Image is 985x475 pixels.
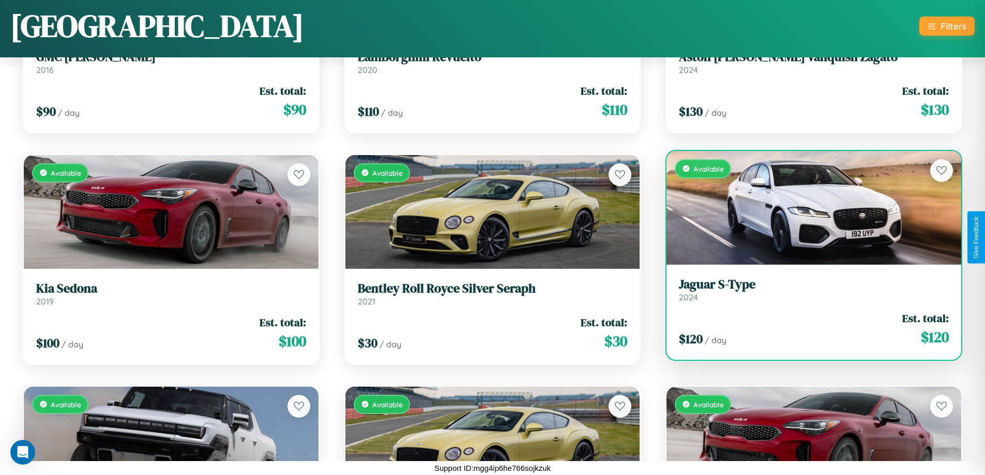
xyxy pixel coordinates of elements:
h3: GMC [PERSON_NAME] [36,50,306,65]
span: Available [372,400,403,409]
span: Est. total: [260,83,306,98]
span: $ 130 [921,99,949,120]
span: Est. total: [260,315,306,330]
a: Jaguar S-Type2024 [679,277,949,302]
h3: Bentley Roll Royce Silver Seraph [358,281,628,296]
span: / day [705,108,726,118]
span: 2024 [679,65,698,75]
span: 2019 [36,296,54,307]
a: Bentley Roll Royce Silver Seraph2021 [358,281,628,307]
span: $ 110 [602,99,627,120]
span: $ 90 [283,99,306,120]
span: $ 110 [358,103,379,120]
h3: Kia Sedona [36,281,306,296]
span: Available [372,168,403,177]
button: Filters [919,17,975,36]
h3: Jaguar S-Type [679,277,949,292]
span: Available [51,400,81,409]
a: Aston [PERSON_NAME] Vanquish Zagato2024 [679,50,949,75]
span: 2024 [679,292,698,302]
span: 2016 [36,65,54,75]
a: Lamborghini Revuelto2020 [358,50,628,75]
span: $ 120 [921,327,949,347]
span: / day [705,335,726,345]
span: Available [693,400,724,409]
span: $ 100 [279,331,306,351]
iframe: Intercom live chat [10,440,35,465]
span: $ 90 [36,103,56,120]
span: Est. total: [902,311,949,326]
h1: [GEOGRAPHIC_DATA] [10,5,304,47]
span: $ 100 [36,334,59,351]
span: Available [51,168,81,177]
span: / day [380,339,401,349]
span: Available [693,164,724,173]
a: GMC [PERSON_NAME]2016 [36,50,306,75]
span: $ 130 [679,103,703,120]
span: $ 30 [358,334,377,351]
span: 2020 [358,65,377,75]
h3: Lamborghini Revuelto [358,50,628,65]
span: $ 30 [604,331,627,351]
span: / day [58,108,80,118]
a: Kia Sedona2019 [36,281,306,307]
p: Support ID: mgg4ip6he766sojkzuk [434,461,551,475]
span: / day [381,108,403,118]
div: Give Feedback [973,217,980,258]
span: Est. total: [581,315,627,330]
h3: Aston [PERSON_NAME] Vanquish Zagato [679,50,949,65]
span: 2021 [358,296,375,307]
span: Est. total: [581,83,627,98]
div: Filters [941,21,966,32]
span: / day [62,339,83,349]
span: $ 120 [679,330,703,347]
span: Est. total: [902,83,949,98]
